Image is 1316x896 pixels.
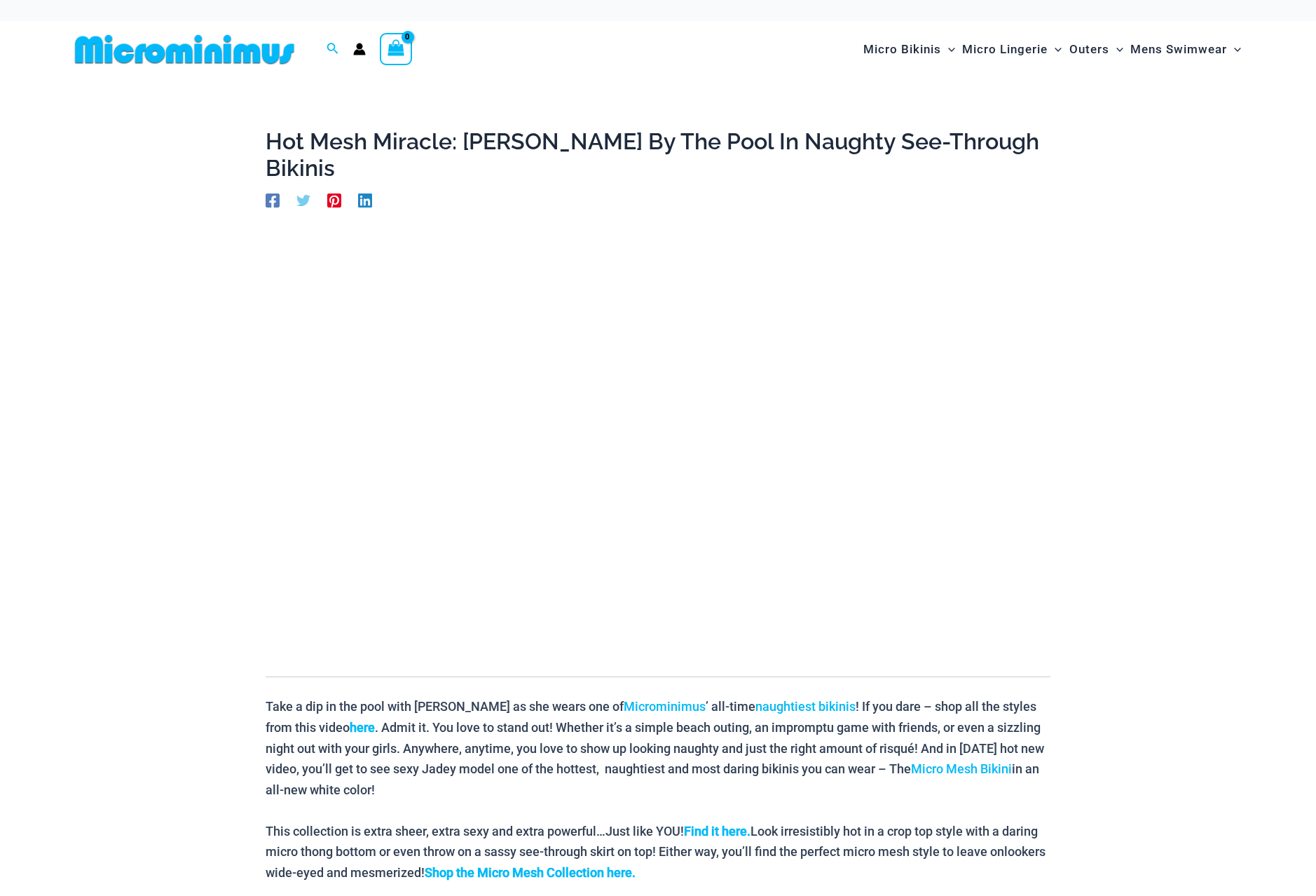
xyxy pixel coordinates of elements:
img: MM SHOP LOGO FLAT [69,34,300,65]
p: Take a dip in the pool with [PERSON_NAME] as she wears one of ’ all-time ! If you dare – shop all... [266,696,1050,801]
span: Micro Bikinis [863,32,941,67]
a: Find it here. [684,824,750,839]
span: Micro Lingerie [962,32,1048,67]
nav: Site Navigation [858,26,1247,73]
a: Pinterest [327,191,341,207]
a: View Shopping Cart, empty [380,33,412,65]
a: here [350,720,375,735]
a: Facebook [266,191,280,207]
a: Mens SwimwearMenu ToggleMenu Toggle [1127,28,1245,71]
a: Account icon link [353,43,366,55]
span: Menu Toggle [1109,32,1123,67]
span: Menu Toggle [1227,32,1241,67]
span: Menu Toggle [941,32,955,67]
span: Outers [1069,32,1109,67]
a: Micro LingerieMenu ToggleMenu Toggle [959,28,1065,71]
a: Micro Mesh Bikini [911,761,1012,776]
a: naughtiest bikinis [755,699,856,714]
a: Linkedin [358,191,372,207]
a: Micro BikinisMenu ToggleMenu Toggle [860,28,959,71]
p: This collection is extra sheer, extra sexy and extra powerful…Just like YOU! Look irresistibly ho... [266,821,1050,883]
a: Microminimus [624,699,706,714]
a: OutersMenu ToggleMenu Toggle [1066,28,1127,71]
span: Mens Swimwear [1130,32,1227,67]
h1: Hot Mesh Miracle: [PERSON_NAME] By The Pool In Naughty See-Through Bikinis [266,128,1050,182]
a: Twitter [296,191,310,207]
span: Menu Toggle [1048,32,1062,67]
a: Search icon link [327,41,339,58]
a: Shop the Micro Mesh Collection here. [425,865,636,880]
